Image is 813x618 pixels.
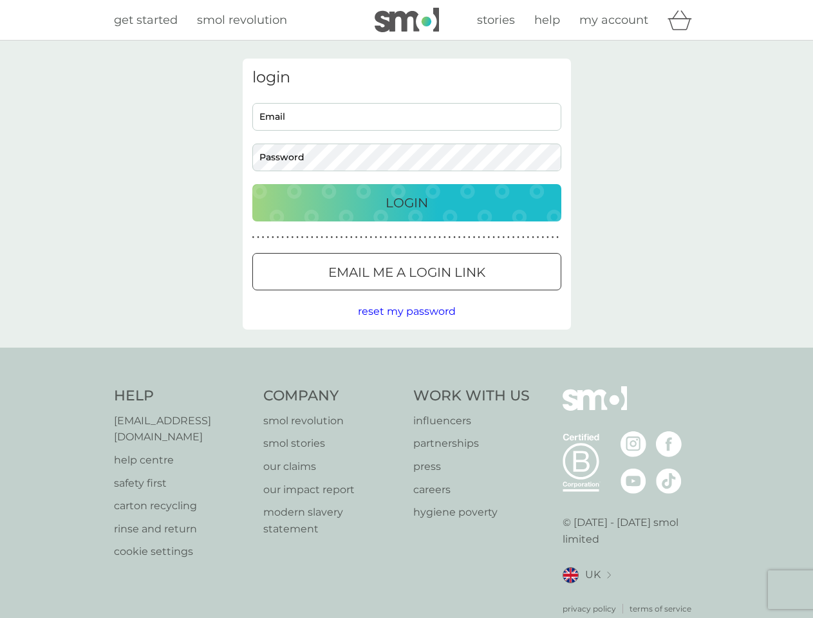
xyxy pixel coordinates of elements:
[409,234,412,241] p: ●
[512,234,515,241] p: ●
[656,468,682,494] img: visit the smol Tiktok page
[419,234,422,241] p: ●
[424,234,426,241] p: ●
[547,234,549,241] p: ●
[458,234,461,241] p: ●
[358,303,456,320] button: reset my password
[197,11,287,30] a: smol revolution
[444,234,446,241] p: ●
[365,234,368,241] p: ●
[492,234,495,241] p: ●
[607,572,611,579] img: select a new location
[463,234,465,241] p: ●
[429,234,431,241] p: ●
[498,234,500,241] p: ●
[370,234,373,241] p: ●
[272,234,274,241] p: ●
[621,468,646,494] img: visit the smol Youtube page
[262,234,265,241] p: ●
[585,566,601,583] span: UK
[384,234,387,241] p: ●
[477,13,515,27] span: stories
[257,234,259,241] p: ●
[114,521,251,538] a: rinse and return
[413,458,530,475] a: press
[252,184,561,221] button: Login
[468,234,471,241] p: ●
[331,234,333,241] p: ●
[413,435,530,452] a: partnerships
[483,234,485,241] p: ●
[335,234,338,241] p: ●
[263,413,400,429] a: smol revolution
[360,234,362,241] p: ●
[414,234,416,241] p: ●
[534,11,560,30] a: help
[326,234,328,241] p: ●
[114,452,251,469] p: help centre
[252,68,561,87] h3: login
[621,431,646,457] img: visit the smol Instagram page
[534,13,560,27] span: help
[114,498,251,514] a: carton recycling
[579,11,648,30] a: my account
[263,435,400,452] a: smol stories
[502,234,505,241] p: ●
[488,234,491,241] p: ●
[263,482,400,498] a: our impact report
[537,234,539,241] p: ●
[114,543,251,560] a: cookie settings
[263,504,400,537] p: modern slavery statement
[522,234,525,241] p: ●
[473,234,476,241] p: ●
[328,262,485,283] p: Email me a login link
[404,234,407,241] p: ●
[375,8,439,32] img: smol
[263,458,400,475] a: our claims
[358,305,456,317] span: reset my password
[389,234,392,241] p: ●
[438,234,441,241] p: ●
[114,413,251,445] p: [EMAIL_ADDRESS][DOMAIN_NAME]
[413,482,530,498] a: careers
[350,234,353,241] p: ●
[453,234,456,241] p: ●
[527,234,530,241] p: ●
[114,386,251,406] h4: Help
[301,234,304,241] p: ●
[478,234,480,241] p: ●
[345,234,348,241] p: ●
[311,234,313,241] p: ●
[563,567,579,583] img: UK flag
[507,234,510,241] p: ●
[316,234,319,241] p: ●
[114,11,178,30] a: get started
[321,234,323,241] p: ●
[563,603,616,615] a: privacy policy
[579,13,648,27] span: my account
[399,234,402,241] p: ●
[413,386,530,406] h4: Work With Us
[277,234,279,241] p: ●
[449,234,451,241] p: ●
[252,253,561,290] button: Email me a login link
[413,413,530,429] a: influencers
[656,431,682,457] img: visit the smol Facebook page
[266,234,269,241] p: ●
[341,234,343,241] p: ●
[380,234,382,241] p: ●
[541,234,544,241] p: ●
[552,234,554,241] p: ●
[386,192,428,213] p: Login
[630,603,691,615] a: terms of service
[395,234,397,241] p: ●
